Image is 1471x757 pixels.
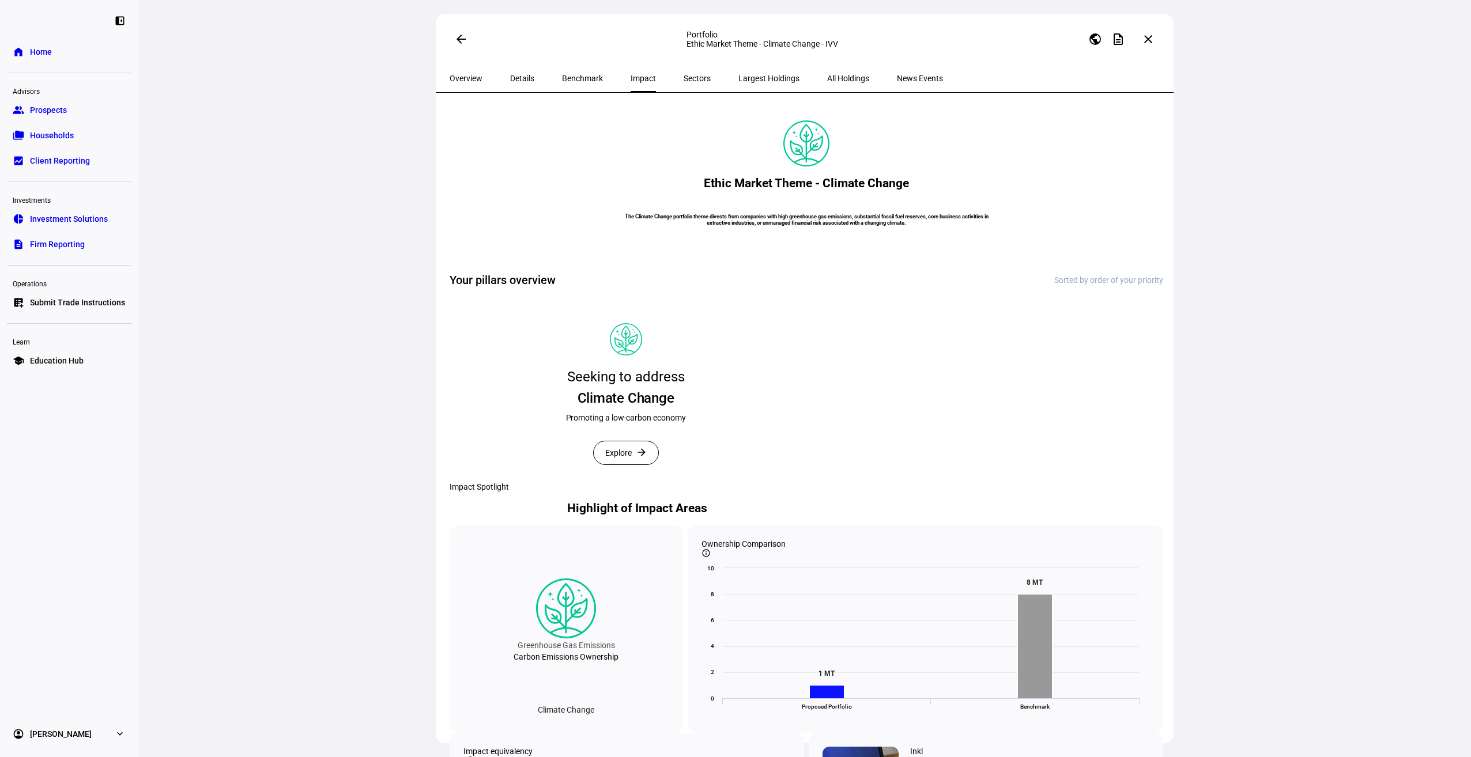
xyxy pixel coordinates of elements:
h6: The Climate Change portfolio theme divests from companies with high greenhouse gas emissions, sub... [619,213,994,226]
div: Portfolio [687,30,923,39]
img: Pillar icon [610,323,642,355]
div: Impact Spotlight [450,482,1163,491]
span: Client Reporting [30,155,90,166]
eth-mat-symbol: folder_copy [13,130,24,141]
img: climateChange.colored.svg [536,578,596,638]
eth-mat-symbol: school [13,355,24,366]
mat-icon: description [1111,32,1125,46]
a: pie_chartInvestment Solutions [7,207,131,230]
eth-mat-symbol: expand_more [114,728,126,740]
span: Education Hub [30,355,84,366]
div: Seeking to address [567,365,685,389]
text: 4 [711,643,714,649]
span: Overview [450,74,482,82]
h2: Your pillars overview [450,272,556,288]
span: All Holdings [827,74,869,82]
span: Home [30,46,52,58]
mat-icon: close [1141,32,1155,46]
span: Firm Reporting [30,239,85,250]
a: descriptionFirm Reporting [7,233,131,256]
span: Explore [605,441,632,464]
div: Operations [7,275,131,291]
eth-mat-symbol: account_circle [13,728,24,740]
button: Explore [593,441,659,465]
text: 2 [711,669,714,675]
eth-mat-symbol: group [13,104,24,116]
span: Benchmark [562,74,603,82]
div: Advisors [7,82,131,99]
text: Benchmark [1020,703,1050,710]
text: 8 [711,591,714,597]
div: Inkl [910,747,923,756]
text: 1 MT [819,669,835,677]
span: Investment Solutions [30,213,108,225]
eth-mat-symbol: bid_landscape [13,155,24,166]
eth-mat-symbol: left_panel_close [114,15,126,27]
span: Details [510,74,534,82]
img: climateChange.colored.svg [783,120,829,166]
div: Sorted by order of your priority [1054,275,1163,285]
span: Submit Trade Instructions [30,297,125,308]
mat-icon: public [1088,32,1102,46]
div: Carbon Emissions Ownership [514,652,618,661]
span: Households [30,130,74,141]
eth-mat-symbol: list_alt_add [13,297,24,308]
div: Climate Change [529,701,604,719]
mat-icon: arrow_forward [636,446,647,458]
h2: Ethic Market Theme - Climate Change [704,176,909,190]
span: Impact [631,74,656,82]
text: 10 [707,565,714,571]
eth-mat-symbol: home [13,46,24,58]
eth-mat-symbol: pie_chart [13,213,24,225]
div: Ethic Market Theme - Climate Change - IVV [687,39,923,48]
eth-mat-symbol: description [13,239,24,250]
span: [PERSON_NAME] [30,728,92,740]
text: 0 [711,695,714,702]
a: groupProspects [7,99,131,122]
div: Ownership Comparison [701,539,1149,548]
text: 8 MT [1027,578,1043,586]
span: Sectors [684,74,711,82]
div: Learn [7,333,131,349]
div: Greenhouse Gas Emissions [518,638,615,652]
div: Promoting a low-carbon economy [566,412,686,423]
div: Climate Change [578,389,674,407]
mat-icon: arrow_back [454,32,468,46]
h2: Highlight of Impact Areas [450,501,824,515]
span: Largest Holdings [738,74,799,82]
span: Prospects [30,104,67,116]
a: bid_landscapeClient Reporting [7,149,131,172]
div: Impact equivalency [463,747,790,756]
a: homeHome [7,40,131,63]
mat-icon: info_outline [701,548,711,558]
span: News Events [897,74,943,82]
text: Proposed Portfolio [802,703,852,710]
div: Investments [7,191,131,207]
text: 6 [711,617,714,623]
a: folder_copyHouseholds [7,124,131,147]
